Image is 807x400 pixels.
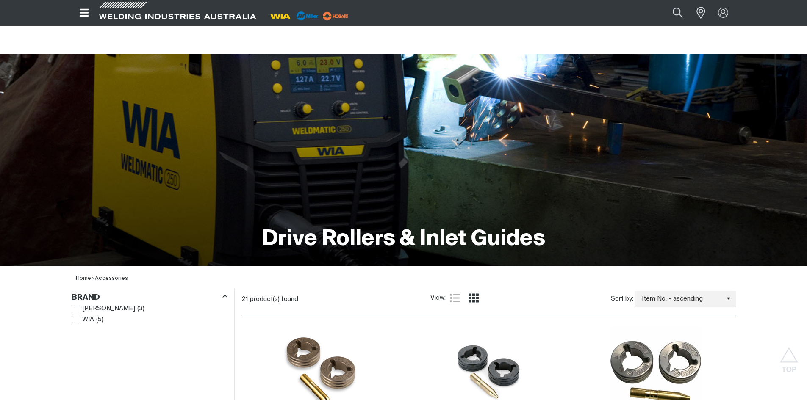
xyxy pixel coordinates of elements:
a: List view [450,293,460,303]
span: Item No. - ascending [635,294,727,304]
span: WIA [82,315,94,325]
span: View: [430,293,446,303]
span: ( 3 ) [137,304,144,314]
a: Home [76,276,91,281]
span: product(s) found [250,296,298,302]
span: ( 5 ) [96,315,103,325]
h3: Brand [72,293,100,303]
aside: Filters [72,288,227,326]
div: Brand [72,291,227,303]
a: miller [320,13,351,19]
ul: Brand [72,303,227,326]
input: Product name or item number... [652,3,692,22]
button: Search products [663,3,692,22]
span: > [91,276,95,281]
span: [PERSON_NAME] [82,304,135,314]
span: Sort by: [611,294,633,304]
a: Accessories [95,276,128,281]
div: 21 [241,295,430,303]
section: Product list controls [241,288,736,310]
img: miller [320,10,351,22]
a: WIA [72,314,94,326]
h1: Drive Rollers & Inlet Guides [262,226,545,253]
a: [PERSON_NAME] [72,303,136,314]
button: Scroll to top [779,347,799,366]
